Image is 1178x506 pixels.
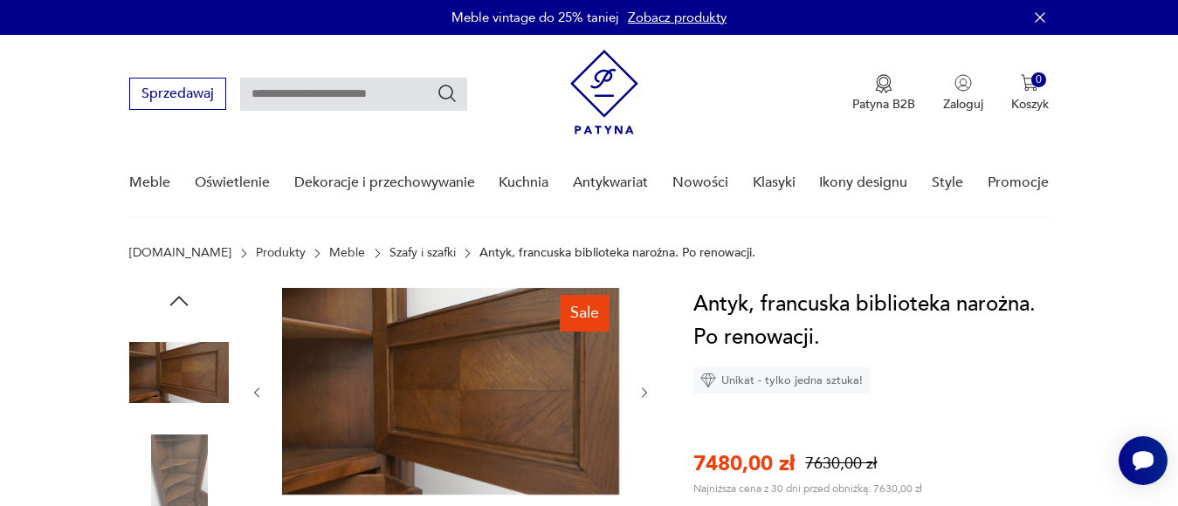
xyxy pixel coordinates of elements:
a: Nowości [672,149,728,216]
button: Szukaj [437,83,458,104]
a: [DOMAIN_NAME] [129,246,231,260]
p: Patyna B2B [852,96,915,113]
p: 7630,00 zł [805,453,877,475]
div: 0 [1031,72,1046,87]
a: Zobacz produkty [628,9,727,26]
a: Szafy i szafki [389,246,456,260]
button: 0Koszyk [1011,74,1049,113]
a: Kuchnia [499,149,548,216]
button: Sprzedawaj [129,78,226,110]
a: Oświetlenie [195,149,270,216]
p: Najniższa cena z 30 dni przed obniżką: 7630,00 zł [693,482,922,496]
div: Unikat - tylko jedna sztuka! [693,367,870,393]
img: Zdjęcie produktu Antyk, francuska biblioteka narożna. Po renowacji. [129,323,229,422]
p: Meble vintage do 25% taniej [451,9,619,26]
div: Sale [560,295,610,332]
a: Produkty [256,246,306,260]
a: Meble [329,246,365,260]
a: Antykwariat [573,149,648,216]
img: Ikona diamentu [700,373,716,388]
a: Ikona medaluPatyna B2B [852,74,915,113]
a: Sprzedawaj [129,89,226,101]
img: Zdjęcie produktu Antyk, francuska biblioteka narożna. Po renowacji. [282,288,619,495]
p: 7480,00 zł [693,449,795,478]
iframe: Smartsupp widget button [1119,436,1168,485]
p: Zaloguj [943,96,983,113]
a: Meble [129,149,170,216]
a: Ikony designu [819,149,907,216]
a: Promocje [988,149,1049,216]
img: Ikonka użytkownika [954,74,972,92]
a: Klasyki [753,149,796,216]
img: Ikona medalu [875,74,892,93]
h1: Antyk, francuska biblioteka narożna. Po renowacji. [693,288,1061,354]
button: Zaloguj [943,74,983,113]
a: Style [932,149,963,216]
button: Patyna B2B [852,74,915,113]
img: Patyna - sklep z meblami i dekoracjami vintage [570,50,638,134]
p: Koszyk [1011,96,1049,113]
p: Antyk, francuska biblioteka narożna. Po renowacji. [479,246,755,260]
a: Dekoracje i przechowywanie [294,149,475,216]
img: Ikona koszyka [1021,74,1038,92]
